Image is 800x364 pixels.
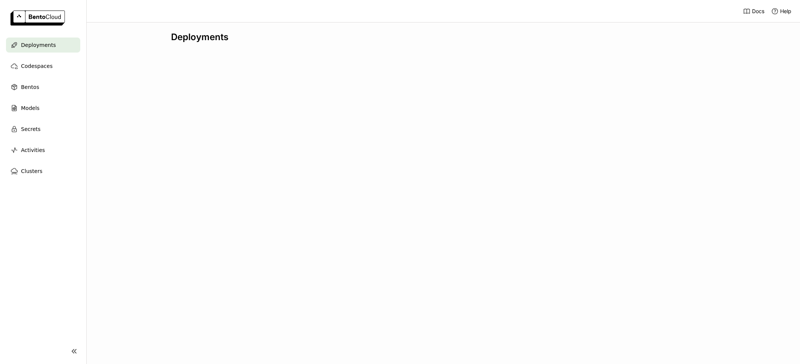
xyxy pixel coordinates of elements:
[780,8,791,15] span: Help
[21,41,56,50] span: Deployments
[21,83,39,92] span: Bentos
[6,101,80,116] a: Models
[21,146,45,155] span: Activities
[6,80,80,95] a: Bentos
[11,11,65,26] img: logo
[771,8,791,15] div: Help
[171,32,716,43] div: Deployments
[21,62,53,71] span: Codespaces
[743,8,764,15] a: Docs
[6,164,80,179] a: Clusters
[21,125,41,134] span: Secrets
[21,104,39,113] span: Models
[6,122,80,137] a: Secrets
[6,143,80,158] a: Activities
[21,167,42,176] span: Clusters
[752,8,764,15] span: Docs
